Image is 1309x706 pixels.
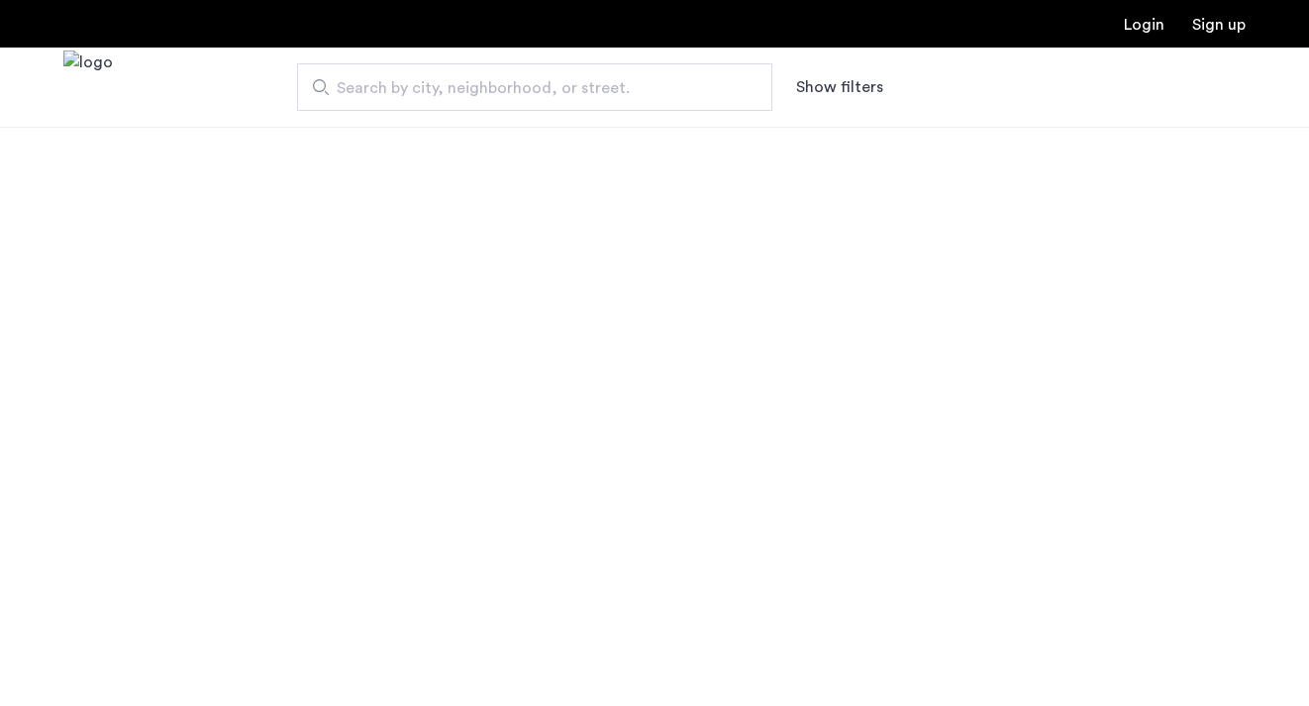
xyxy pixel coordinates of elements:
[63,50,113,125] img: logo
[297,63,772,111] input: Apartment Search
[796,75,883,99] button: Show or hide filters
[1192,17,1246,33] a: Registration
[337,76,717,100] span: Search by city, neighborhood, or street.
[63,50,113,125] a: Cazamio Logo
[1124,17,1164,33] a: Login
